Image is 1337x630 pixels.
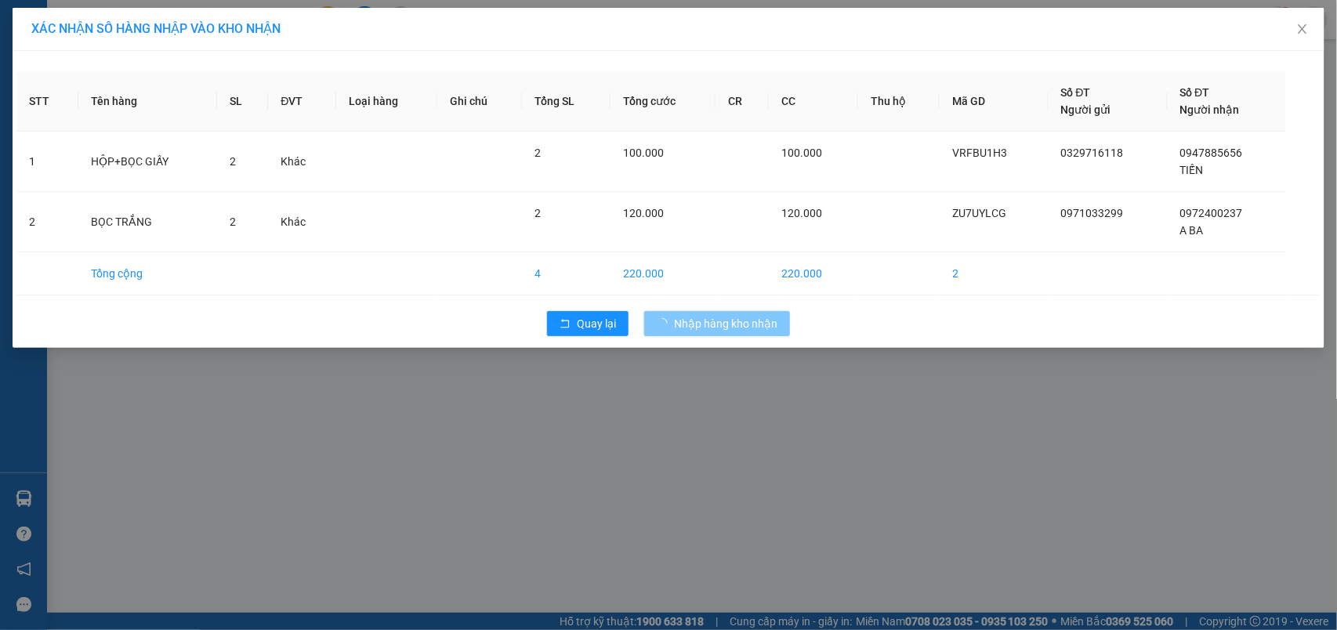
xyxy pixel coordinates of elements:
[1180,86,1210,99] span: Số ĐT
[611,71,716,132] th: Tổng cước
[336,71,437,132] th: Loại hàng
[952,147,1007,159] span: VRFBU1H3
[78,192,218,252] td: BỌC TRẮNG
[78,132,218,192] td: HỘP+BỌC GIẤY
[781,207,822,219] span: 120.000
[1061,103,1111,116] span: Người gửi
[78,252,218,295] td: Tổng cộng
[268,71,336,132] th: ĐVT
[1180,207,1243,219] span: 0972400237
[940,71,1048,132] th: Mã GD
[657,318,674,329] span: loading
[534,207,541,219] span: 2
[644,311,790,336] button: Nhập hàng kho nhận
[217,71,268,132] th: SL
[858,71,940,132] th: Thu hộ
[940,252,1048,295] td: 2
[547,311,629,336] button: rollbackQuay lại
[1061,207,1124,219] span: 0971033299
[534,147,541,159] span: 2
[1180,224,1204,237] span: A BA
[623,147,664,159] span: 100.000
[674,315,777,332] span: Nhập hàng kho nhận
[769,71,858,132] th: CC
[1061,86,1091,99] span: Số ĐT
[623,207,664,219] span: 120.000
[769,252,858,295] td: 220.000
[1296,23,1309,35] span: close
[268,192,336,252] td: Khác
[522,71,611,132] th: Tổng SL
[522,252,611,295] td: 4
[78,71,218,132] th: Tên hàng
[16,132,78,192] td: 1
[716,71,769,132] th: CR
[1180,164,1204,176] span: TIẾN
[268,132,336,192] td: Khác
[1180,147,1243,159] span: 0947885656
[437,71,522,132] th: Ghi chú
[560,318,571,331] span: rollback
[781,147,822,159] span: 100.000
[577,315,616,332] span: Quay lại
[952,207,1006,219] span: ZU7UYLCG
[1281,8,1324,52] button: Close
[611,252,716,295] td: 220.000
[1180,103,1240,116] span: Người nhận
[16,71,78,132] th: STT
[31,21,281,36] span: XÁC NHẬN SỐ HÀNG NHẬP VÀO KHO NHẬN
[230,155,236,168] span: 2
[230,215,236,228] span: 2
[1061,147,1124,159] span: 0329716118
[16,192,78,252] td: 2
